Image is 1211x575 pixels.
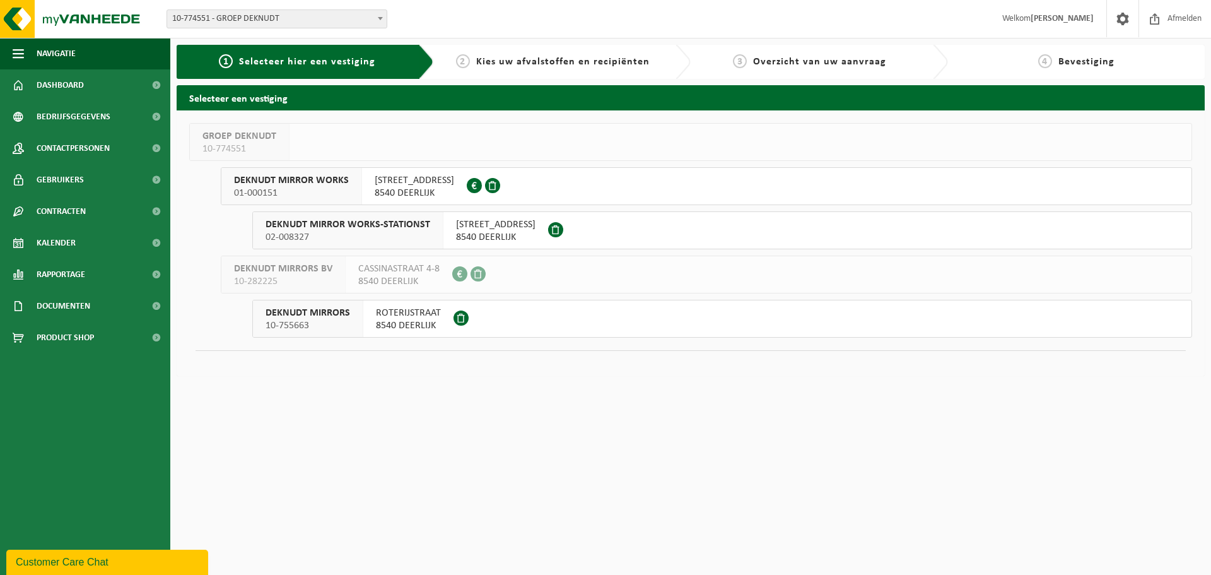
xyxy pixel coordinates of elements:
span: Navigatie [37,38,76,69]
span: Rapportage [37,259,85,290]
span: [STREET_ADDRESS] [456,218,535,231]
span: 10-282225 [234,275,332,288]
span: DEKNUDT MIRRORS [266,307,350,319]
span: Bedrijfsgegevens [37,101,110,133]
span: Selecteer hier een vestiging [239,57,375,67]
span: DEKNUDT MIRROR WORKS-STATIONST [266,218,430,231]
button: DEKNUDT MIRRORS 10-755663 ROTERIJSTRAAT8540 DEERLIJK [252,300,1192,338]
span: Overzicht van uw aanvraag [753,57,886,67]
span: Documenten [37,290,90,322]
span: 3 [733,54,747,68]
button: DEKNUDT MIRROR WORKS-STATIONST 02-008327 [STREET_ADDRESS]8540 DEERLIJK [252,211,1192,249]
span: 10-774551 [202,143,276,155]
span: CASSINASTRAAT 4-8 [358,263,440,275]
strong: [PERSON_NAME] [1031,14,1094,23]
span: Kalender [37,227,76,259]
span: 02-008327 [266,231,430,244]
span: Contactpersonen [37,133,110,164]
span: Contracten [37,196,86,227]
span: Dashboard [37,69,84,101]
span: 8540 DEERLIJK [456,231,535,244]
span: 10-774551 - GROEP DEKNUDT [167,10,387,28]
span: [STREET_ADDRESS] [375,174,454,187]
span: 10-774551 - GROEP DEKNUDT [167,9,387,28]
h2: Selecteer een vestiging [177,85,1205,110]
span: 8540 DEERLIJK [358,275,440,288]
span: 4 [1038,54,1052,68]
span: Gebruikers [37,164,84,196]
span: 2 [456,54,470,68]
span: DEKNUDT MIRROR WORKS [234,174,349,187]
button: DEKNUDT MIRROR WORKS 01-000151 [STREET_ADDRESS]8540 DEERLIJK [221,167,1192,205]
span: ROTERIJSTRAAT [376,307,441,319]
span: 01-000151 [234,187,349,199]
span: Kies uw afvalstoffen en recipiënten [476,57,650,67]
span: Product Shop [37,322,94,353]
iframe: chat widget [6,547,211,575]
span: 8540 DEERLIJK [375,187,454,199]
span: GROEP DEKNUDT [202,130,276,143]
span: 1 [219,54,233,68]
span: DEKNUDT MIRRORS BV [234,263,332,275]
span: Bevestiging [1058,57,1114,67]
span: 8540 DEERLIJK [376,319,441,332]
span: 10-755663 [266,319,350,332]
